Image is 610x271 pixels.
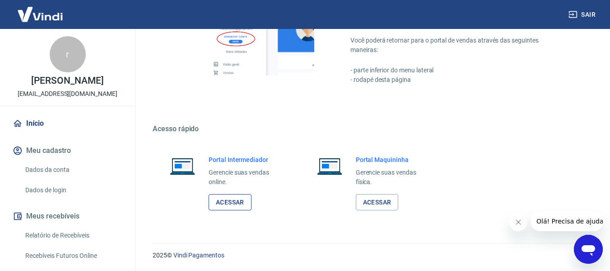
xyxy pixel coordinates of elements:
iframe: Fechar mensagem [509,213,527,231]
img: Imagem de um notebook aberto [311,155,349,177]
a: Acessar [356,194,399,211]
a: Início [11,114,124,133]
h6: Portal Intermediador [209,155,284,164]
button: Sair [567,6,599,23]
button: Meus recebíveis [11,206,124,226]
img: Vindi [11,0,70,28]
a: Vindi Pagamentos [173,252,224,259]
img: Imagem de um notebook aberto [163,155,201,177]
a: Recebíveis Futuros Online [22,247,124,265]
p: Você poderá retornar para o portal de vendas através das seguintes maneiras: [350,36,567,55]
p: Gerencie suas vendas online. [209,168,284,187]
p: [PERSON_NAME] [31,76,103,86]
a: Dados da conta [22,161,124,179]
iframe: Mensagem da empresa [531,211,603,231]
iframe: Botão para abrir a janela de mensagens [574,235,603,264]
h6: Portal Maquininha [356,155,431,164]
a: Dados de login [22,181,124,200]
p: Gerencie suas vendas física. [356,168,431,187]
h5: Acesso rápido [153,124,588,133]
button: Meu cadastro [11,141,124,161]
p: - parte inferior do menu lateral [350,66,567,75]
a: Acessar [209,194,251,211]
p: [EMAIL_ADDRESS][DOMAIN_NAME] [18,89,117,99]
div: r [50,36,86,72]
a: Relatório de Recebíveis [22,226,124,245]
span: Olá! Precisa de ajuda? [5,6,76,14]
p: - rodapé desta página [350,75,567,85]
p: 2025 © [153,251,588,260]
